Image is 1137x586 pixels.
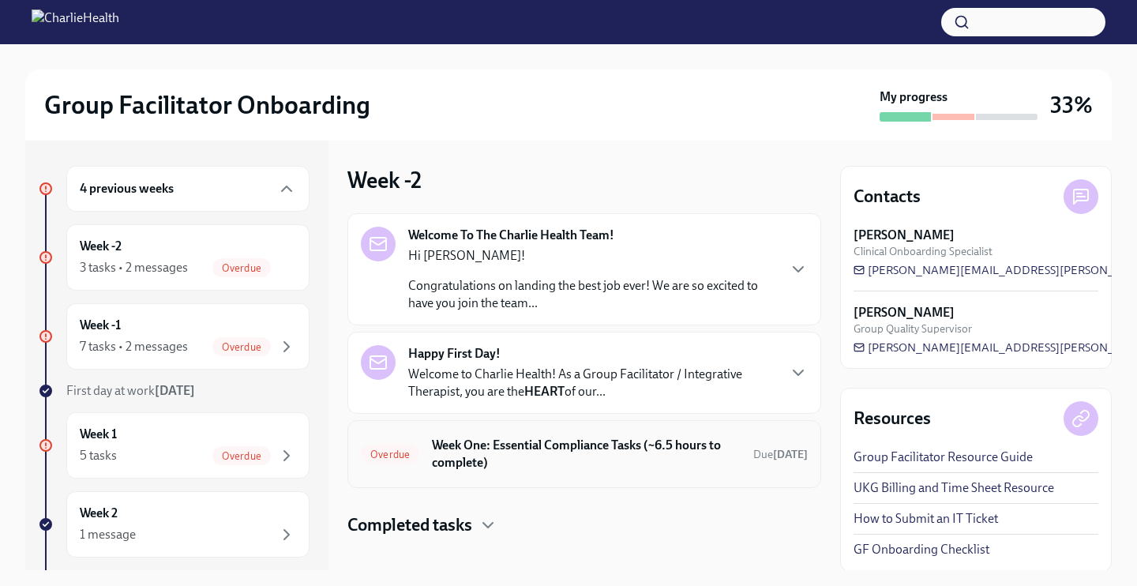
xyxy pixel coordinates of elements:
[361,434,808,475] a: OverdueWeek One: Essential Compliance Tasks (~6.5 hours to complete)Due[DATE]
[854,321,972,336] span: Group Quality Supervisor
[408,277,776,312] p: Congratulations on landing the best job ever! We are so excited to have you join the team...
[432,437,741,471] h6: Week One: Essential Compliance Tasks (~6.5 hours to complete)
[80,238,122,255] h6: Week -2
[80,447,117,464] div: 5 tasks
[212,450,271,462] span: Overdue
[408,345,501,362] strong: Happy First Day!
[524,384,565,399] strong: HEART
[1050,91,1093,119] h3: 33%
[80,426,117,443] h6: Week 1
[854,407,931,430] h4: Resources
[361,449,419,460] span: Overdue
[44,89,370,121] h2: Group Facilitator Onboarding
[408,247,776,265] p: Hi [PERSON_NAME]!
[347,513,472,537] h4: Completed tasks
[854,227,955,244] strong: [PERSON_NAME]
[80,338,188,355] div: 7 tasks • 2 messages
[80,180,174,197] h6: 4 previous weeks
[38,224,310,291] a: Week -23 tasks • 2 messagesOverdue
[80,317,121,334] h6: Week -1
[854,185,921,208] h4: Contacts
[80,259,188,276] div: 3 tasks • 2 messages
[854,244,993,259] span: Clinical Onboarding Specialist
[408,227,614,244] strong: Welcome To The Charlie Health Team!
[854,541,989,558] a: GF Onboarding Checklist
[880,88,947,106] strong: My progress
[66,383,195,398] span: First day at work
[854,449,1033,466] a: Group Facilitator Resource Guide
[38,382,310,400] a: First day at work[DATE]
[32,9,119,35] img: CharlieHealth
[38,412,310,479] a: Week 15 tasksOverdue
[854,479,1054,497] a: UKG Billing and Time Sheet Resource
[38,303,310,370] a: Week -17 tasks • 2 messagesOverdue
[408,366,776,400] p: Welcome to Charlie Health! As a Group Facilitator / Integrative Therapist, you are the of our...
[347,166,422,194] h3: Week -2
[80,505,118,522] h6: Week 2
[80,526,136,543] div: 1 message
[66,166,310,212] div: 4 previous weeks
[753,447,808,462] span: September 22nd, 2025 10:00
[212,262,271,274] span: Overdue
[212,341,271,353] span: Overdue
[854,510,998,528] a: How to Submit an IT Ticket
[38,491,310,558] a: Week 21 message
[155,383,195,398] strong: [DATE]
[347,513,821,537] div: Completed tasks
[773,448,808,461] strong: [DATE]
[753,448,808,461] span: Due
[854,304,955,321] strong: [PERSON_NAME]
